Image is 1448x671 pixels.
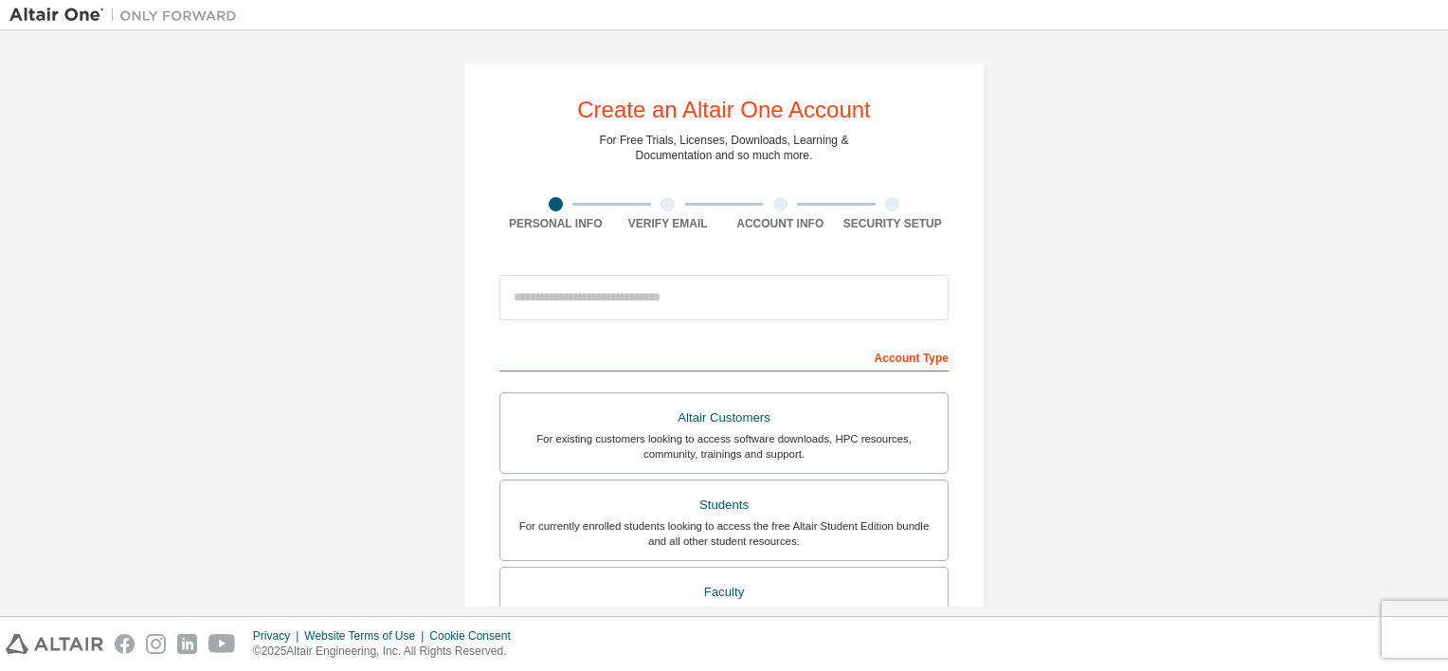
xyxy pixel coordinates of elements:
div: Privacy [253,628,304,644]
img: youtube.svg [208,634,236,654]
img: instagram.svg [146,634,166,654]
img: Altair One [9,6,246,25]
div: For faculty & administrators of academic institutions administering students and accessing softwa... [512,605,936,635]
div: For Free Trials, Licenses, Downloads, Learning & Documentation and so much more. [600,133,849,163]
div: Verify Email [612,216,725,231]
div: For currently enrolled students looking to access the free Altair Student Edition bundle and all ... [512,518,936,549]
div: Security Setup [837,216,950,231]
img: altair_logo.svg [6,634,103,654]
div: Altair Customers [512,405,936,431]
div: Create an Altair One Account [577,99,871,121]
div: Faculty [512,579,936,606]
div: Students [512,492,936,518]
img: facebook.svg [115,634,135,654]
div: Account Type [499,341,949,372]
div: Personal Info [499,216,612,231]
p: © 2025 Altair Engineering, Inc. All Rights Reserved. [253,644,522,660]
div: For existing customers looking to access software downloads, HPC resources, community, trainings ... [512,431,936,462]
div: Website Terms of Use [304,628,429,644]
div: Cookie Consent [429,628,521,644]
div: Account Info [724,216,837,231]
img: linkedin.svg [177,634,197,654]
